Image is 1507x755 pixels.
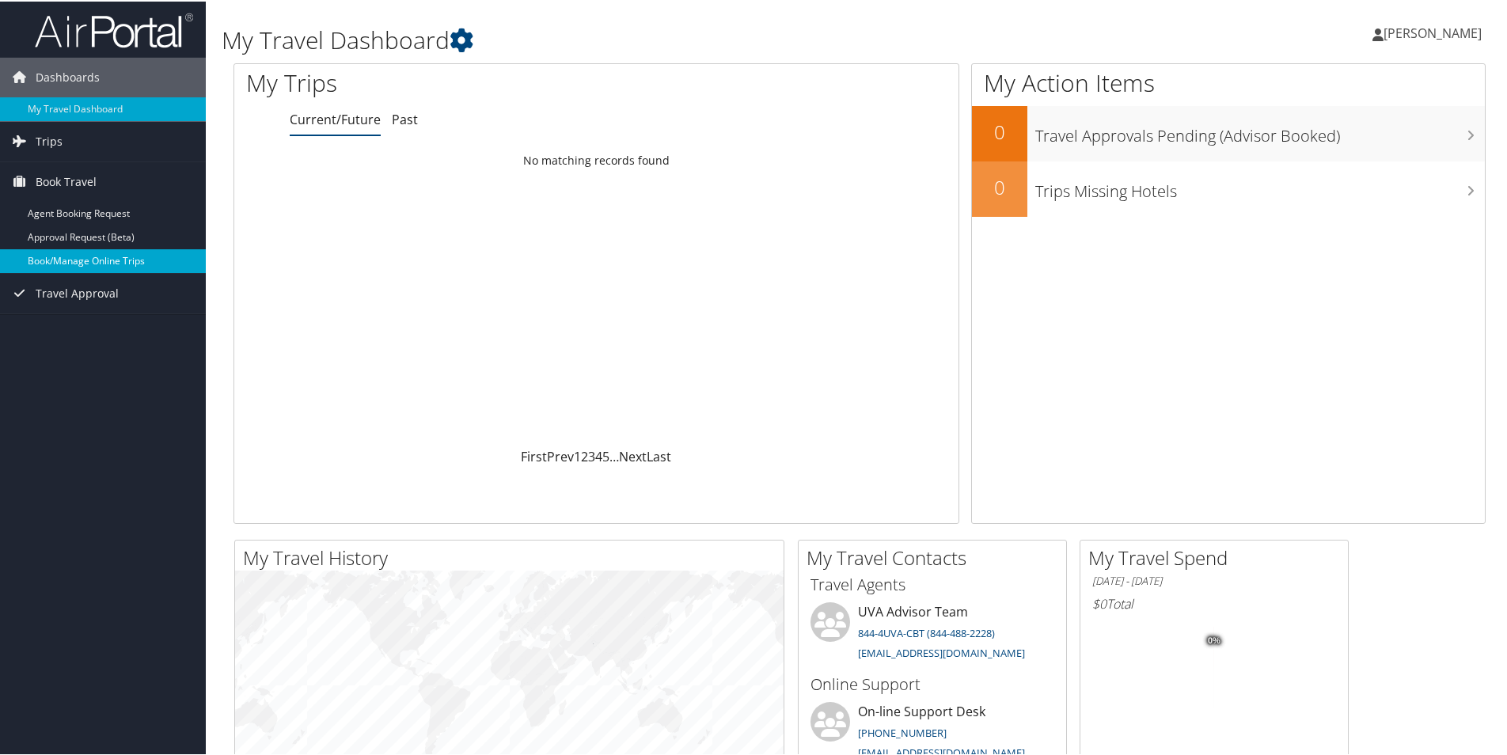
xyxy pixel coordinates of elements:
[602,446,609,464] a: 5
[36,272,119,312] span: Travel Approval
[588,446,595,464] a: 3
[609,446,619,464] span: …
[1092,594,1336,611] h6: Total
[807,543,1066,570] h2: My Travel Contacts
[243,543,784,570] h2: My Travel History
[619,446,647,464] a: Next
[36,56,100,96] span: Dashboards
[290,109,381,127] a: Current/Future
[810,572,1054,594] h3: Travel Agents
[1035,171,1485,201] h3: Trips Missing Hotels
[972,173,1027,199] h2: 0
[581,446,588,464] a: 2
[234,145,958,173] td: No matching records found
[1092,572,1336,587] h6: [DATE] - [DATE]
[972,117,1027,144] h2: 0
[858,724,947,738] a: [PHONE_NUMBER]
[1035,116,1485,146] h3: Travel Approvals Pending (Advisor Booked)
[36,161,97,200] span: Book Travel
[246,65,645,98] h1: My Trips
[810,672,1054,694] h3: Online Support
[595,446,602,464] a: 4
[574,446,581,464] a: 1
[1384,23,1482,40] span: [PERSON_NAME]
[647,446,671,464] a: Last
[1372,8,1498,55] a: [PERSON_NAME]
[222,22,1072,55] h1: My Travel Dashboard
[35,10,193,47] img: airportal-logo.png
[972,160,1485,215] a: 0Trips Missing Hotels
[521,446,547,464] a: First
[547,446,574,464] a: Prev
[972,65,1485,98] h1: My Action Items
[972,104,1485,160] a: 0Travel Approvals Pending (Advisor Booked)
[1092,594,1107,611] span: $0
[1088,543,1348,570] h2: My Travel Spend
[858,624,995,639] a: 844-4UVA-CBT (844-488-2228)
[803,601,1062,666] li: UVA Advisor Team
[36,120,63,160] span: Trips
[858,644,1025,658] a: [EMAIL_ADDRESS][DOMAIN_NAME]
[392,109,418,127] a: Past
[1208,635,1220,644] tspan: 0%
